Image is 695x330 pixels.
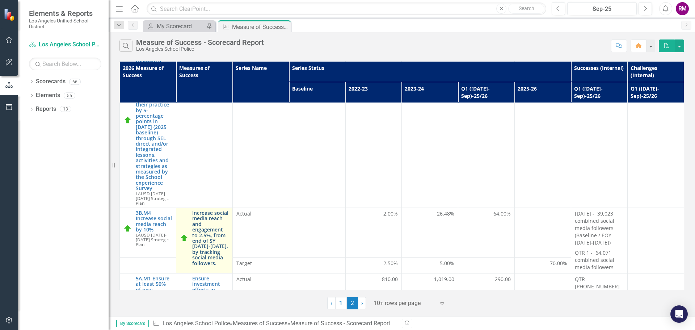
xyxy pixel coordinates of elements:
[236,276,285,283] span: Actual
[120,33,176,208] td: Double-Click to Edit Right Click for Context Menu
[136,191,169,206] span: LAUSD [DATE]-[DATE] Strategic Plan
[402,208,458,258] td: Double-Click to Edit
[434,276,454,283] span: 1,019.00
[147,3,546,15] input: Search ClearPoint...
[123,116,132,125] img: On Track
[550,260,567,267] span: 70.00%
[458,208,515,258] td: Double-Click to Edit
[495,276,511,283] span: 290.00
[508,4,544,14] button: Search
[176,208,232,273] td: Double-Click to Edit Right Click for Context Menu
[345,208,402,258] td: Double-Click to Edit
[289,33,345,208] td: Double-Click to Edit
[120,208,176,258] td: Double-Click to Edit Right Click for Context Menu
[493,210,511,217] span: 64.00%
[233,320,287,327] a: Measures of Success
[232,208,289,258] td: Double-Click to Edit
[69,79,81,85] div: 66
[383,260,398,267] span: 2.50%
[571,208,628,273] td: Double-Click to Edit
[145,22,205,31] a: My Scorecard
[458,257,515,273] td: Double-Click to Edit
[232,257,289,273] td: Double-Click to Edit
[402,257,458,273] td: Double-Click to Edit
[383,210,398,217] span: 2.00%
[361,300,363,306] span: ›
[232,22,289,32] div: Measure of Success - Scorecard Report
[136,232,169,247] span: LAUSD [DATE]-[DATE] Strategic Plan
[136,38,264,46] div: Measure of Success - Scorecard Report
[458,33,515,208] td: Double-Click to Edit
[116,320,149,327] span: By Scorecard
[570,5,634,13] div: Sep-25
[157,22,205,31] div: My Scorecard
[236,260,285,267] span: Target
[676,2,689,15] button: RM
[330,300,332,306] span: ‹
[382,276,398,283] span: 810.00
[575,248,624,271] p: QTR 1 - 64,071 combined social media followers
[36,105,56,113] a: Reports
[515,33,571,208] td: Double-Click to Edit
[440,260,454,267] span: 5.00%
[192,210,229,266] a: Increase social media reach and engagement to 2.5%, from end of SY [DATE]-[DATE], by tracking soc...
[567,2,637,15] button: Sep-25
[345,33,402,208] td: Double-Click to Edit
[515,257,571,273] td: Double-Click to Edit
[670,305,688,323] div: Open Intercom Messenger
[29,9,101,18] span: Elements & Reports
[64,92,75,99] div: 55
[136,210,172,233] a: 3B.M4 Increase social media reach by 10%
[289,257,345,273] td: Double-Click to Edit
[345,257,402,273] td: Double-Click to Edit
[437,210,454,217] span: 26.48%
[402,33,458,208] td: Double-Click to Edit
[519,5,534,11] span: Search
[575,210,624,248] p: [DATE] - 39,023 combined social media followers (Baseline / EOY [DATE]-[DATE])
[29,41,101,49] a: Los Angeles School Police
[290,320,390,327] div: Measure of Success - Scorecard Report
[29,58,101,70] input: Search Below...
[36,78,66,86] a: Scorecards
[236,210,285,217] span: Actual
[163,320,230,327] a: Los Angeles School Police
[289,208,345,258] td: Double-Click to Edit
[4,8,16,21] img: ClearPoint Strategy
[628,208,684,273] td: Double-Click to Edit
[335,297,347,309] a: 1
[575,276,624,299] p: QTR [PHONE_NUMBER][DATE][DATE] :
[180,234,189,242] img: On Track
[347,297,358,309] span: 2
[232,33,289,208] td: Double-Click to Edit
[136,276,172,320] a: 5A.M1 Ensure at least 50% of new applicants will be members of under-represented groups
[152,319,396,328] div: » »
[60,106,71,112] div: 13
[123,224,132,233] img: On Track
[136,35,172,191] a: 2C.M1.B Increase the percentage of teachers that frequently (three or more lessons per week) inte...
[515,208,571,258] td: Double-Click to Edit
[136,46,264,52] div: Los Angeles School Police
[29,18,101,30] small: Los Angeles Unified School District
[36,91,60,100] a: Elements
